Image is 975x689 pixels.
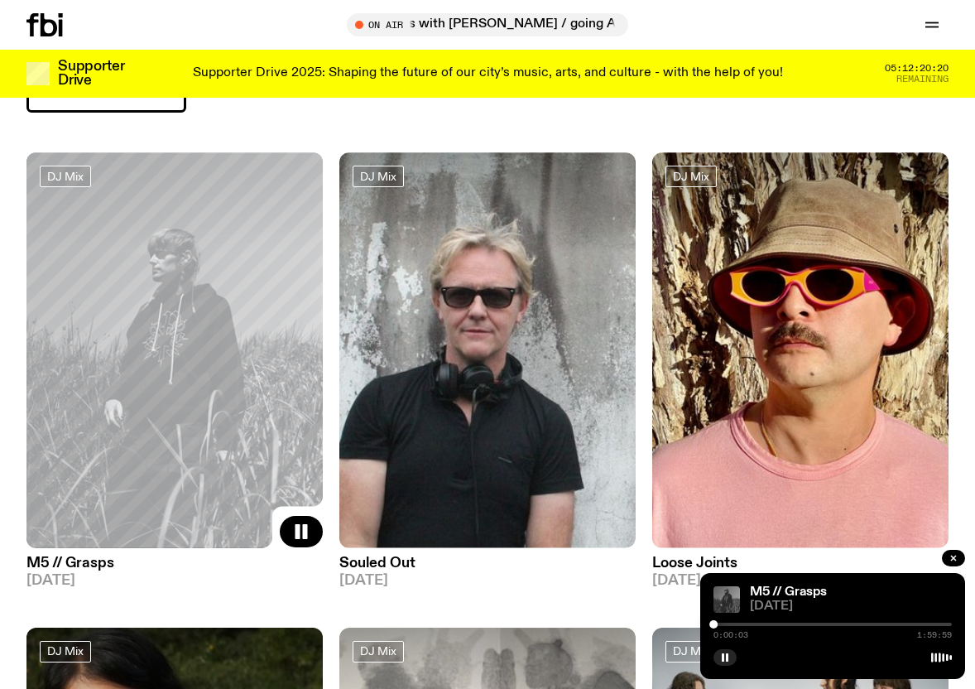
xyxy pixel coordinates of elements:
span: DJ Mix [360,170,396,182]
span: Remaining [896,75,949,84]
h3: Loose Joints [652,556,949,571]
span: [DATE] [26,574,323,588]
span: DJ Mix [47,170,84,182]
h3: Souled Out [339,556,636,571]
span: 05:12:20:20 [885,64,949,73]
span: DJ Mix [360,645,396,658]
span: DJ Mix [673,170,709,182]
span: 0:00:03 [713,631,748,639]
a: DJ Mix [40,641,91,662]
p: Supporter Drive 2025: Shaping the future of our city’s music, arts, and culture - with the help o... [193,66,783,81]
a: DJ Mix [665,166,717,187]
h3: M5 // Grasps [26,556,323,571]
a: DJ Mix [665,641,717,662]
span: [DATE] [750,600,952,613]
span: DJ Mix [673,645,709,658]
a: Souled Out[DATE] [339,548,636,588]
h3: Supporter Drive [58,60,124,88]
a: DJ Mix [40,166,91,187]
a: DJ Mix [353,166,404,187]
span: [DATE] [339,574,636,588]
a: DJ Mix [353,641,404,662]
a: M5 // Grasps[DATE] [26,548,323,588]
img: Stephen looks directly at the camera, wearing a black tee, black sunglasses and headphones around... [339,152,636,547]
span: [DATE] [652,574,949,588]
span: 1:59:59 [917,631,952,639]
span: DJ Mix [47,645,84,658]
img: Tyson stands in front of a paperbark tree wearing orange sunglasses, a suede bucket hat and a pin... [652,152,949,547]
a: M5 // Grasps [750,585,827,599]
a: Loose Joints[DATE] [652,548,949,588]
button: On AirMornings with [PERSON_NAME] / going All Out [347,13,628,36]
